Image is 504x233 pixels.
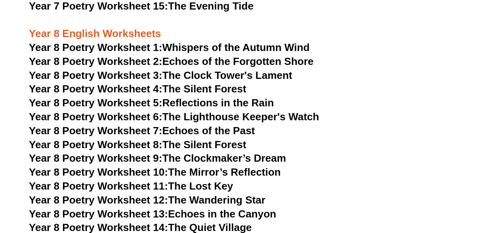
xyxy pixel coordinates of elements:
a: Year 8 Poetry Worksheet 3:The Clock Tower's Lament [29,69,292,81]
span: Year 8 Poetry Worksheet 11: [29,180,168,192]
a: Year 8 Poetry Worksheet 1:Whispers of the Autumn Wind [29,41,310,53]
span: Year 8 Poetry Worksheet 10: [29,166,168,178]
a: Year 8 Poetry Worksheet 8:The Silent Forest [29,138,246,150]
a: Year 8 Poetry Worksheet 13:Echoes in the Canyon [29,208,277,219]
h3: Year 8 English Worksheets [29,13,475,40]
span: Year 8 Poetry Worksheet 6: [29,110,163,122]
span: Year 8 Poetry Worksheet 13: [29,208,168,219]
a: Year 8 Poetry Worksheet 7:Echoes of the Past [29,124,255,136]
iframe: Chat Widget [371,143,504,233]
a: Year 8 Poetry Worksheet 12:The Wandering Star [29,194,266,206]
span: Year 8 Poetry Worksheet 2: [29,55,163,67]
span: Year 8 Poetry Worksheet 4: [29,82,163,94]
span: Year 8 Poetry Worksheet 5: [29,96,163,108]
span: Year 8 Poetry Worksheet 9: [29,152,163,164]
a: Year 8 Poetry Worksheet 9:The Clockmaker’s Dream [29,152,286,164]
a: Year 8 Poetry Worksheet 5:Reflections in the Rain [29,96,274,108]
span: Year 8 Poetry Worksheet 7: [29,124,163,136]
span: Year 8 Poetry Worksheet 8: [29,138,163,150]
span: Year 8 Poetry Worksheet 14: [29,221,168,233]
a: Year 8 Poetry Worksheet 14:The Quiet Village [29,221,252,233]
a: Year 8 Poetry Worksheet 6:The Lighthouse Keeper's Watch [29,110,319,122]
a: Year 8 Poetry Worksheet 4:The Silent Forest [29,82,246,94]
a: Year 8 Poetry Worksheet 2:Echoes of the Forgotten Shore [29,55,314,67]
span: Year 8 Poetry Worksheet 3: [29,69,163,81]
span: Year 8 Poetry Worksheet 12: [29,194,168,206]
a: Year 8 Poetry Worksheet 10:The Mirror’s Reflection [29,166,281,178]
a: Year 8 Poetry Worksheet 11:The Lost Key [29,180,233,192]
span: Year 8 Poetry Worksheet 1: [29,41,163,53]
